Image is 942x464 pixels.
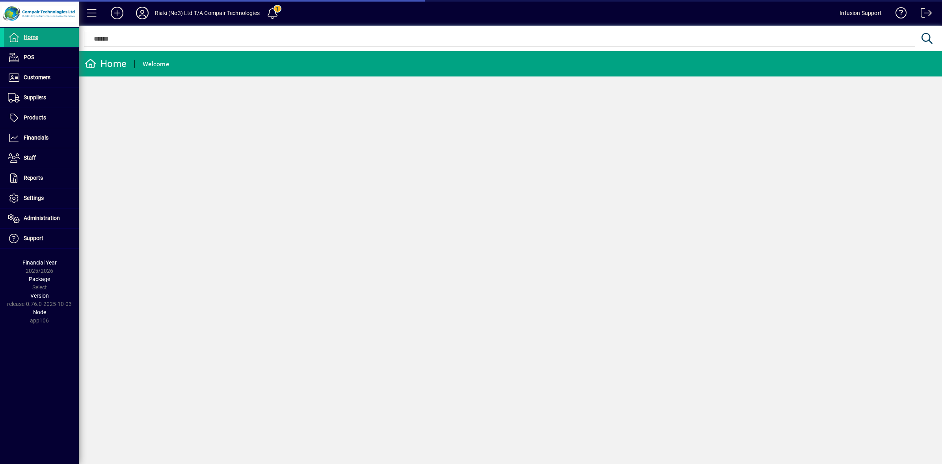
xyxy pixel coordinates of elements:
[22,259,57,266] span: Financial Year
[24,195,44,201] span: Settings
[33,309,46,315] span: Node
[4,48,79,67] a: POS
[24,134,48,141] span: Financials
[4,188,79,208] a: Settings
[143,58,169,71] div: Welcome
[24,215,60,221] span: Administration
[24,74,50,80] span: Customers
[4,168,79,188] a: Reports
[4,148,79,168] a: Staff
[4,209,79,228] a: Administration
[24,155,36,161] span: Staff
[24,94,46,101] span: Suppliers
[85,58,127,70] div: Home
[4,229,79,248] a: Support
[24,34,38,40] span: Home
[4,88,79,108] a: Suppliers
[30,293,49,299] span: Version
[4,128,79,148] a: Financials
[24,54,34,60] span: POS
[24,235,43,241] span: Support
[130,6,155,20] button: Profile
[29,276,50,282] span: Package
[915,2,932,27] a: Logout
[4,108,79,128] a: Products
[104,6,130,20] button: Add
[840,7,882,19] div: Infusion Support
[890,2,907,27] a: Knowledge Base
[4,68,79,88] a: Customers
[24,114,46,121] span: Products
[155,7,260,19] div: Riaki (No3) Ltd T/A Compair Technologies
[24,175,43,181] span: Reports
